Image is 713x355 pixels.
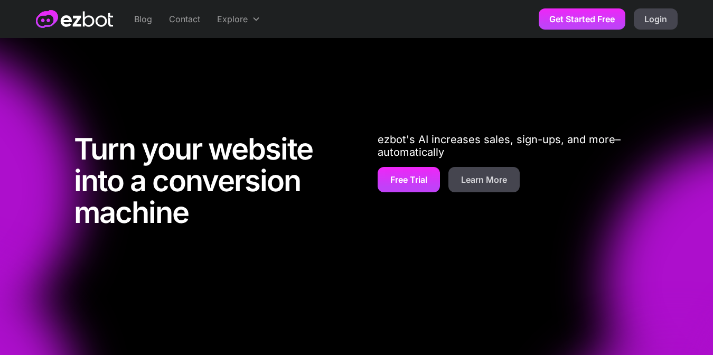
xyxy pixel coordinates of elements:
[448,167,520,192] a: Learn More
[539,8,625,30] a: Get Started Free
[217,13,248,25] div: Explore
[36,10,113,28] a: home
[378,167,440,192] a: Free Trial
[378,133,639,158] p: ezbot's AI increases sales, sign-ups, and more–automatically
[74,133,335,233] h1: Turn your website into a conversion machine
[634,8,678,30] a: Login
